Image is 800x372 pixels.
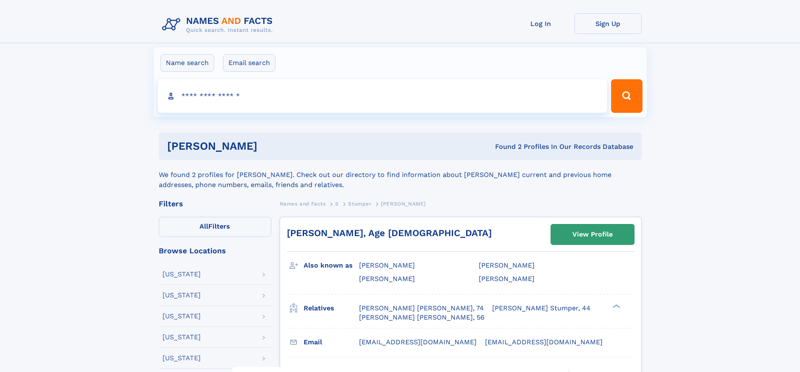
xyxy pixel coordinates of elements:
[158,79,608,113] input: search input
[163,334,201,341] div: [US_STATE]
[167,141,376,151] h1: [PERSON_NAME]
[611,303,621,309] div: ❯
[335,201,339,207] span: S
[280,198,326,209] a: Names and Facts
[304,258,359,273] h3: Also known as
[159,247,271,255] div: Browse Locations
[335,198,339,209] a: S
[304,335,359,349] h3: Email
[479,261,535,269] span: [PERSON_NAME]
[611,79,642,113] button: Search Button
[376,142,633,151] div: Found 2 Profiles In Our Records Database
[159,13,280,36] img: Logo Names and Facts
[163,292,201,299] div: [US_STATE]
[359,261,415,269] span: [PERSON_NAME]
[159,200,271,208] div: Filters
[348,201,371,207] span: Stumper
[359,338,477,346] span: [EMAIL_ADDRESS][DOMAIN_NAME]
[348,198,371,209] a: Stumper
[492,304,590,313] a: [PERSON_NAME] Stumper, 44
[160,54,214,72] label: Name search
[551,224,634,245] a: View Profile
[574,13,642,34] a: Sign Up
[287,228,492,238] a: [PERSON_NAME], Age [DEMOGRAPHIC_DATA]
[359,275,415,283] span: [PERSON_NAME]
[485,338,603,346] span: [EMAIL_ADDRESS][DOMAIN_NAME]
[359,313,485,322] a: [PERSON_NAME] [PERSON_NAME], 56
[163,313,201,320] div: [US_STATE]
[304,301,359,315] h3: Relatives
[572,225,613,244] div: View Profile
[223,54,275,72] label: Email search
[359,304,484,313] a: [PERSON_NAME] [PERSON_NAME], 74
[159,160,642,190] div: We found 2 profiles for [PERSON_NAME]. Check out our directory to find information about [PERSON_...
[163,271,201,278] div: [US_STATE]
[199,222,208,230] span: All
[479,275,535,283] span: [PERSON_NAME]
[159,217,271,237] label: Filters
[507,13,574,34] a: Log In
[163,355,201,362] div: [US_STATE]
[381,201,426,207] span: [PERSON_NAME]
